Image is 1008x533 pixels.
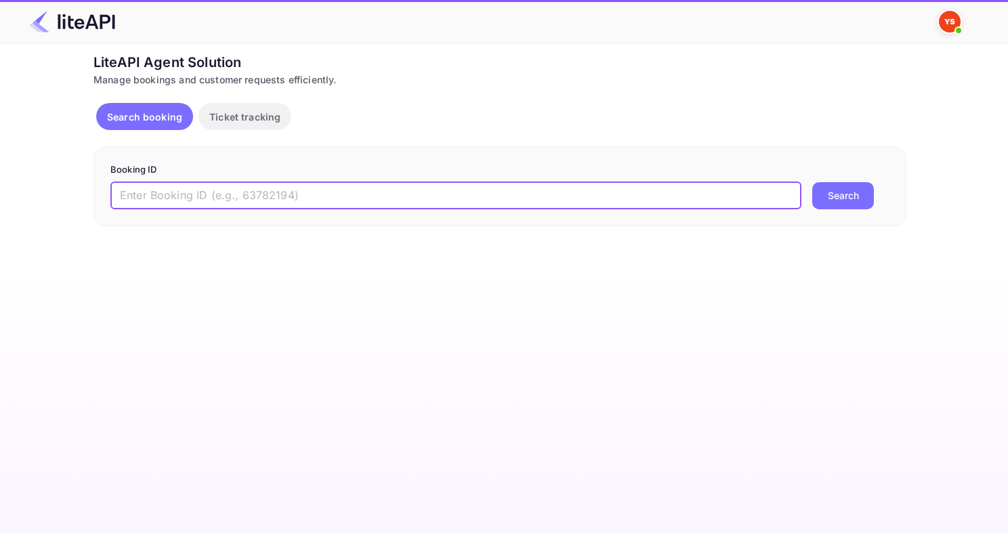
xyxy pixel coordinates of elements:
[939,11,961,33] img: Yandex Support
[93,52,906,72] div: LiteAPI Agent Solution
[209,110,280,124] p: Ticket tracking
[93,72,906,87] div: Manage bookings and customer requests efficiently.
[812,182,874,209] button: Search
[107,110,182,124] p: Search booking
[110,163,889,177] p: Booking ID
[110,182,801,209] input: Enter Booking ID (e.g., 63782194)
[30,11,115,33] img: LiteAPI Logo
